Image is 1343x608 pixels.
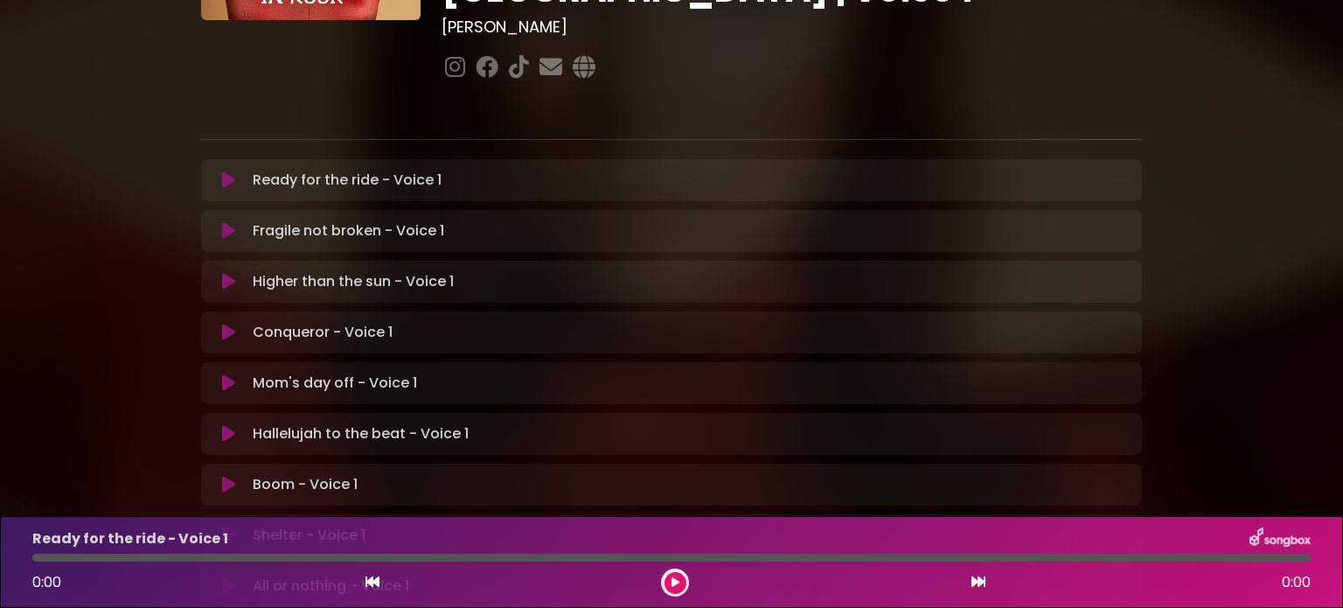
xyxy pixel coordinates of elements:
[253,474,358,495] p: Boom - Voice 1
[253,271,454,292] p: Higher than the sun - Voice 1
[253,322,393,343] p: Conqueror - Voice 1
[32,572,61,592] span: 0:00
[253,220,444,241] p: Fragile not broken - Voice 1
[32,528,228,549] p: Ready for the ride - Voice 1
[253,170,442,191] p: Ready for the ride - Voice 1
[253,373,417,394] p: Mom's day off - Voice 1
[442,17,1142,37] h3: [PERSON_NAME]
[1249,528,1311,550] img: songbox-logo-white.png
[1282,572,1311,593] span: 0:00
[253,423,469,444] p: Hallelujah to the beat - Voice 1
